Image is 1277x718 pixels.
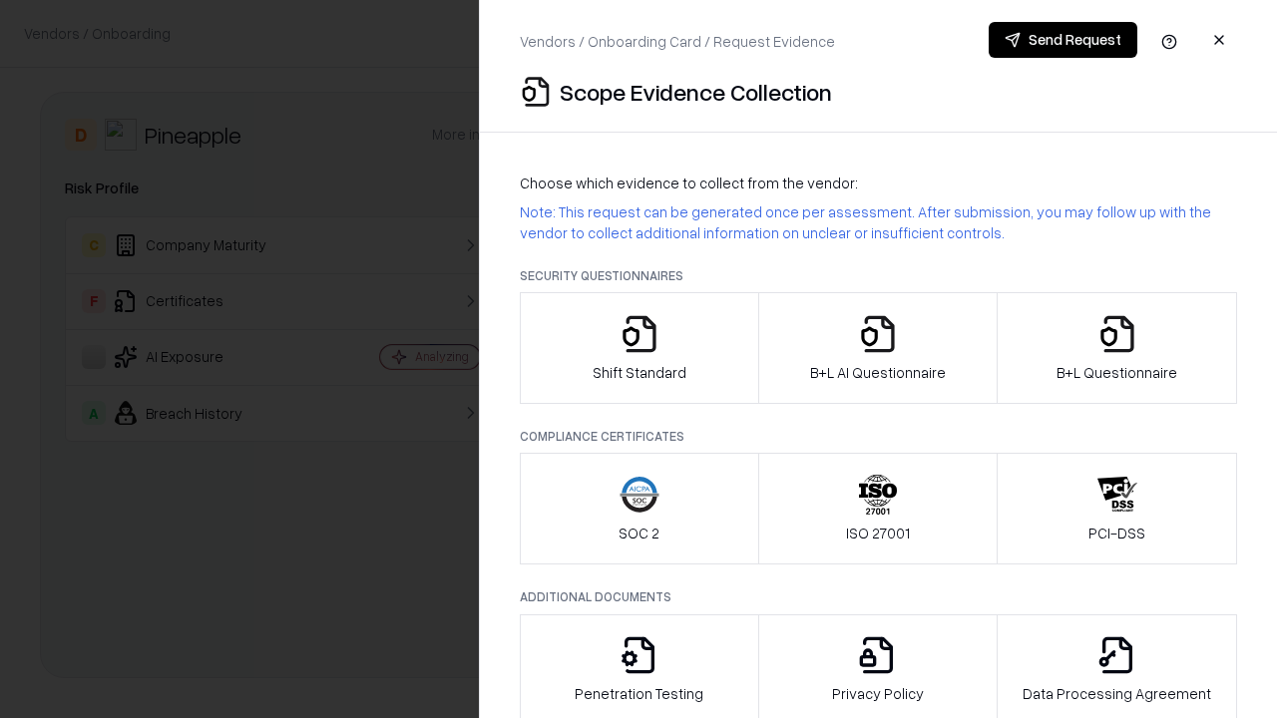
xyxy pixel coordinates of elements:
p: ISO 27001 [846,523,910,543]
button: B+L AI Questionnaire [758,292,999,404]
p: Scope Evidence Collection [560,76,832,108]
p: PCI-DSS [1088,523,1145,543]
p: Compliance Certificates [520,428,1237,445]
button: ISO 27001 [758,453,999,564]
button: SOC 2 [520,453,759,564]
p: Privacy Policy [832,683,924,704]
button: Send Request [989,22,1137,58]
p: Choose which evidence to collect from the vendor: [520,173,1237,193]
p: Additional Documents [520,588,1237,605]
button: Shift Standard [520,292,759,404]
p: SOC 2 [619,523,659,543]
p: B+L AI Questionnaire [810,362,946,383]
p: Vendors / Onboarding Card / Request Evidence [520,31,835,52]
p: Data Processing Agreement [1023,683,1211,704]
p: B+L Questionnaire [1057,362,1177,383]
button: PCI-DSS [997,453,1237,564]
p: Security Questionnaires [520,267,1237,284]
p: Shift Standard [593,362,686,383]
p: Penetration Testing [575,683,703,704]
p: Note: This request can be generated once per assessment. After submission, you may follow up with... [520,201,1237,243]
button: B+L Questionnaire [997,292,1237,404]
